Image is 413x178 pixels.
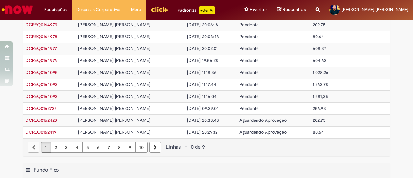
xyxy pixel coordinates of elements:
[239,81,259,87] span: Pendente
[187,105,219,111] span: [DATE] 09:29:04
[25,105,57,111] a: Abrir Registro: DCREQ0162726
[28,143,385,151] div: Linhas 1 − 10 de 91
[187,22,218,27] span: [DATE] 20:06:18
[239,117,287,123] span: Aguardando Aprovação
[313,105,326,111] span: 256,93
[25,117,57,123] span: DCREQ0162420
[25,34,57,39] a: Abrir Registro: DCREQ0164978
[239,129,287,135] span: Aguardando Aprovação
[34,167,59,173] h2: Fundo Fixo
[78,22,150,27] span: [PERSON_NAME] [PERSON_NAME]
[25,93,57,99] a: Abrir Registro: DCREQ0164092
[239,93,259,99] span: Pendente
[149,142,161,153] a: Próxima página
[41,142,51,153] a: Página 1
[25,105,57,111] span: DCREQ0162726
[25,46,57,51] span: DCREQ0164977
[25,22,57,27] span: DCREQ0164979
[25,117,57,123] a: Abrir Registro: DCREQ0162420
[239,105,259,111] span: Pendente
[187,34,219,39] span: [DATE] 20:03:48
[313,22,326,27] span: 202,75
[131,6,141,13] span: More
[283,6,306,13] span: Rascunhos
[178,6,215,14] div: Padroniza
[25,129,56,135] span: DCREQ0162419
[199,6,215,14] p: +GenAi
[187,129,217,135] span: [DATE] 20:29:12
[78,117,150,123] span: [PERSON_NAME] [PERSON_NAME]
[151,5,168,14] img: click_logo_yellow_360x200.png
[76,6,121,13] span: Despesas Corporativas
[313,93,328,99] span: 1.581,35
[239,46,259,51] span: Pendente
[61,142,72,153] a: Página 3
[25,129,56,135] a: Abrir Registro: DCREQ0162419
[78,105,150,111] span: [PERSON_NAME] [PERSON_NAME]
[313,46,326,51] span: 608,37
[93,142,104,153] a: Página 6
[25,22,57,27] a: Abrir Registro: DCREQ0164979
[25,34,57,39] span: DCREQ0164978
[51,142,61,153] a: Página 2
[239,58,259,63] span: Pendente
[25,69,58,75] a: Abrir Registro: DCREQ0164095
[78,81,150,87] span: [PERSON_NAME] [PERSON_NAME]
[187,46,218,51] span: [DATE] 20:02:01
[342,7,408,12] span: [PERSON_NAME] [PERSON_NAME]
[25,69,58,75] span: DCREQ0164095
[23,138,390,156] nav: paginação
[78,93,150,99] span: [PERSON_NAME] [PERSON_NAME]
[78,46,150,51] span: [PERSON_NAME] [PERSON_NAME]
[78,34,150,39] span: [PERSON_NAME] [PERSON_NAME]
[82,142,93,153] a: Página 5
[239,69,259,75] span: Pendente
[44,6,67,13] span: Requisições
[313,117,326,123] span: 202,75
[25,81,58,87] span: DCREQ0164093
[313,34,324,39] span: 80,64
[78,129,150,135] span: [PERSON_NAME] [PERSON_NAME]
[277,7,306,13] a: Rascunhos
[187,117,219,123] span: [DATE] 20:33:48
[25,167,31,175] button: Fundo Fixo Menu de contexto
[187,93,217,99] span: [DATE] 11:16:04
[187,81,216,87] span: [DATE] 11:17:44
[239,22,259,27] span: Pendente
[313,69,328,75] span: 1.028,26
[187,69,217,75] span: [DATE] 11:18:36
[313,81,328,87] span: 1.262,78
[25,46,57,51] a: Abrir Registro: DCREQ0164977
[25,58,57,63] span: DCREQ0164976
[25,81,58,87] a: Abrir Registro: DCREQ0164093
[25,58,57,63] a: Abrir Registro: DCREQ0164976
[104,142,114,153] a: Página 7
[25,93,57,99] span: DCREQ0164092
[313,129,324,135] span: 80,64
[78,69,150,75] span: [PERSON_NAME] [PERSON_NAME]
[239,34,259,39] span: Pendente
[187,58,218,63] span: [DATE] 19:56:28
[1,3,34,16] img: ServiceNow
[250,6,267,13] span: Favoritos
[313,58,326,63] span: 604,62
[114,142,125,153] a: Página 8
[72,142,83,153] a: Página 4
[135,142,148,153] a: Página 10
[125,142,136,153] a: Página 9
[78,58,150,63] span: [PERSON_NAME] [PERSON_NAME]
